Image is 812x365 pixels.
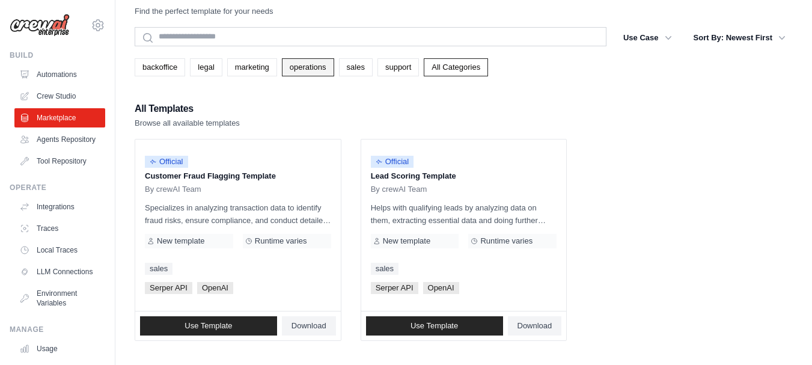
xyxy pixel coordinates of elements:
a: Marketplace [14,108,105,127]
h2: All Templates [135,100,240,117]
a: All Categories [424,58,488,76]
a: sales [339,58,373,76]
a: marketing [227,58,277,76]
p: Lead Scoring Template [371,170,557,182]
a: sales [145,263,172,275]
a: operations [282,58,334,76]
p: Customer Fraud Flagging Template [145,170,331,182]
a: Crew Studio [14,87,105,106]
a: Environment Variables [14,284,105,313]
a: Agents Repository [14,130,105,149]
span: Download [517,321,552,331]
a: Traces [14,219,105,238]
button: Sort By: Newest First [686,27,793,49]
a: Use Template [366,316,503,336]
span: New template [383,236,430,246]
span: New template [157,236,204,246]
span: Runtime varies [480,236,533,246]
span: OpenAI [423,282,459,294]
span: Use Template [411,321,458,331]
div: Operate [10,183,105,192]
a: Integrations [14,197,105,216]
span: Use Template [185,321,232,331]
a: Automations [14,65,105,84]
a: sales [371,263,398,275]
a: Use Template [140,316,277,336]
a: legal [190,58,222,76]
span: OpenAI [197,282,233,294]
a: Usage [14,339,105,358]
span: Serper API [371,282,418,294]
div: Manage [10,325,105,334]
div: Build [10,51,105,60]
a: support [377,58,419,76]
a: Download [508,316,562,336]
span: Official [145,156,188,168]
p: Helps with qualifying leads by analyzing data on them, extracting essential data and doing furthe... [371,201,557,227]
span: Serper API [145,282,192,294]
p: Find the perfect template for your needs [135,5,273,17]
button: Use Case [616,27,679,49]
a: Tool Repository [14,152,105,171]
a: LLM Connections [14,262,105,281]
img: Logo [10,14,70,37]
span: Official [371,156,414,168]
span: Runtime varies [255,236,307,246]
span: By crewAI Team [371,185,427,194]
span: By crewAI Team [145,185,201,194]
a: Download [282,316,336,336]
p: Specializes in analyzing transaction data to identify fraud risks, ensure compliance, and conduct... [145,201,331,227]
a: backoffice [135,58,185,76]
a: Local Traces [14,241,105,260]
p: Browse all available templates [135,117,240,129]
span: Download [292,321,326,331]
